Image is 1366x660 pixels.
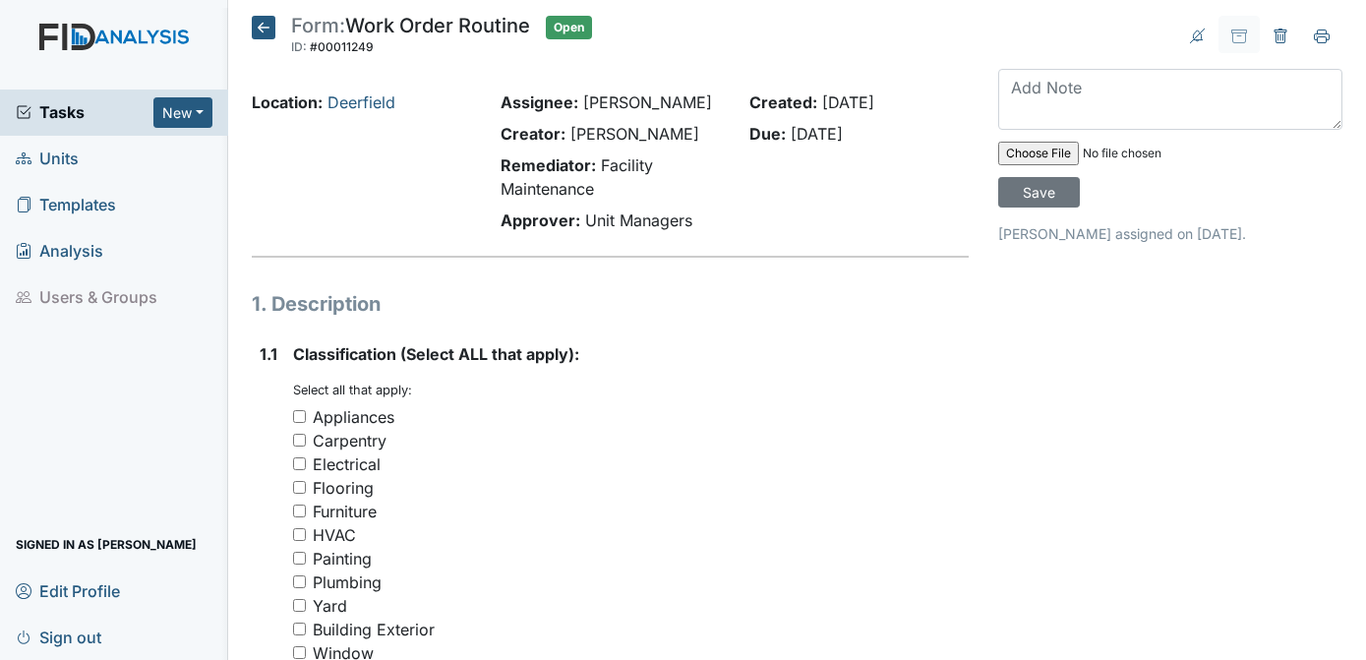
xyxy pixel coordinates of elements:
strong: Location: [252,92,323,112]
span: Open [546,16,592,39]
p: [PERSON_NAME] assigned on [DATE]. [998,223,1342,244]
div: Plumbing [313,570,382,594]
span: [PERSON_NAME] [583,92,712,112]
strong: Due: [749,124,786,144]
input: Electrical [293,457,306,470]
span: Edit Profile [16,575,120,606]
span: Form: [291,14,345,37]
input: Yard [293,599,306,612]
a: Tasks [16,100,153,124]
h1: 1. Description [252,289,970,319]
span: Sign out [16,622,101,652]
div: HVAC [313,523,356,547]
div: Electrical [313,452,381,476]
div: Appliances [313,405,394,429]
label: 1.1 [260,342,277,366]
strong: Created: [749,92,817,112]
div: Building Exterior [313,618,435,641]
div: Flooring [313,476,374,500]
span: Unit Managers [585,210,692,230]
strong: Creator: [501,124,565,144]
input: Building Exterior [293,623,306,635]
strong: Approver: [501,210,580,230]
span: Analysis [16,236,103,267]
span: [PERSON_NAME] [570,124,699,144]
span: Classification (Select ALL that apply): [293,344,579,364]
input: Window [293,646,306,659]
div: Yard [313,594,347,618]
input: Save [998,177,1080,208]
input: Flooring [293,481,306,494]
button: New [153,97,212,128]
strong: Remediator: [501,155,596,175]
a: Deerfield [327,92,395,112]
input: HVAC [293,528,306,541]
span: Units [16,144,79,174]
input: Furniture [293,505,306,517]
span: [DATE] [791,124,843,144]
input: Carpentry [293,434,306,447]
span: ID: [291,39,307,54]
input: Appliances [293,410,306,423]
small: Select all that apply: [293,383,412,397]
span: Signed in as [PERSON_NAME] [16,529,197,560]
input: Painting [293,552,306,565]
div: Work Order Routine [291,16,530,59]
span: [DATE] [822,92,874,112]
div: Furniture [313,500,377,523]
strong: Assignee: [501,92,578,112]
span: #00011249 [310,39,374,54]
input: Plumbing [293,575,306,588]
span: Templates [16,190,116,220]
div: Painting [313,547,372,570]
div: Carpentry [313,429,386,452]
